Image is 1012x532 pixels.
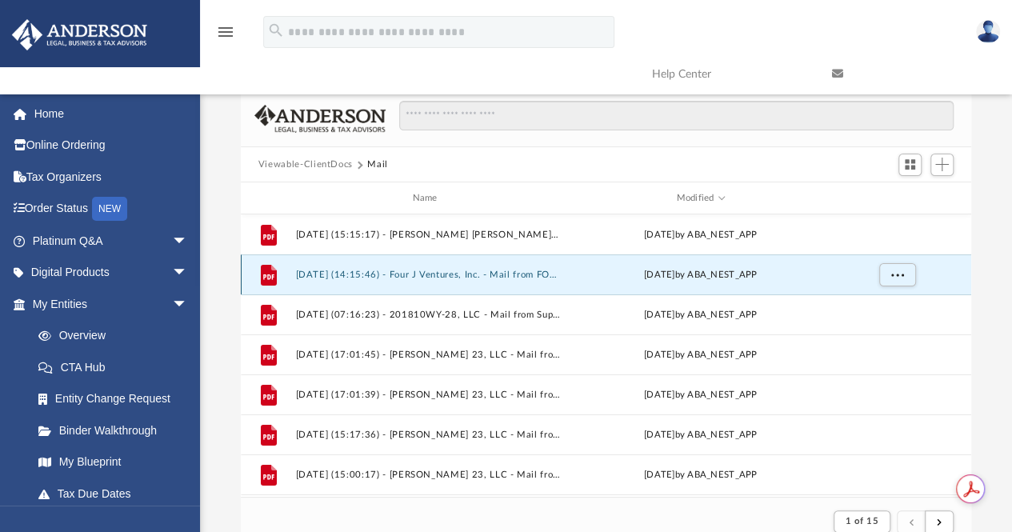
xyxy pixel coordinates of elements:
i: menu [216,22,235,42]
button: More options [878,263,915,287]
a: Overview [22,320,212,352]
a: menu [216,30,235,42]
button: Viewable-ClientDocs [258,158,353,172]
a: My Entitiesarrow_drop_down [11,288,212,320]
button: Switch to Grid View [898,154,922,176]
img: Anderson Advisors Platinum Portal [7,19,152,50]
a: Digital Productsarrow_drop_down [11,257,212,289]
button: Mail [367,158,388,172]
span: arrow_drop_down [172,288,204,321]
div: grid [241,214,971,497]
button: [DATE] (17:01:45) - [PERSON_NAME] 23, LLC - Mail from San Antonio Water System.pdf [295,350,561,360]
span: 1 of 15 [846,517,878,526]
button: [DATE] (17:01:39) - [PERSON_NAME] 23, LLC - Mail from San Antonio Water System.pdf [295,390,561,400]
input: Search files and folders [399,101,954,131]
div: id [840,191,952,206]
div: NEW [92,197,127,221]
img: User Pic [976,20,1000,43]
a: Online Ordering [11,130,212,162]
a: Tax Organizers [11,161,212,193]
div: id [248,191,288,206]
i: search [267,22,285,39]
a: Home [11,98,212,130]
div: [DATE] by ABA_NEST_APP [568,428,834,442]
div: [DATE] by ABA_NEST_APP [568,388,834,402]
span: arrow_drop_down [172,257,204,290]
a: Binder Walkthrough [22,414,212,446]
div: Modified [567,191,833,206]
div: [DATE] by ABA_NEST_APP [568,268,834,282]
a: Entity Change Request [22,383,212,415]
a: CTA Hub [22,351,212,383]
div: [DATE] by ABA_NEST_APP [568,468,834,482]
button: Add [930,154,954,176]
a: Tax Due Dates [22,478,212,510]
div: [DATE] by ABA_NEST_APP [568,348,834,362]
a: My Blueprint [22,446,204,478]
div: by ABA_NEST_APP [568,228,834,242]
span: arrow_drop_down [172,225,204,258]
button: [DATE] (15:00:17) - [PERSON_NAME] 23, LLC - Mail from [PERSON_NAME], LLC.pdf [295,470,561,480]
a: Order StatusNEW [11,193,212,226]
div: Name [294,191,560,206]
button: [DATE] (15:17:36) - [PERSON_NAME] 23, LLC - Mail from San Antonio Water System.pdf [295,430,561,440]
button: [DATE] (15:15:17) - [PERSON_NAME] [PERSON_NAME] Arms 24 LLC - Mail from Ma. [PERSON_NAME].pdf [295,230,561,240]
a: Platinum Q&Aarrow_drop_down [11,225,212,257]
button: [DATE] (14:15:46) - Four J Ventures, Inc. - Mail from FOUR J VENTURES INC.pdf [295,270,561,280]
span: [DATE] [644,230,675,239]
button: [DATE] (07:16:23) - 201810WY-28, LLC - Mail from Superior Loan Servicing.pdf [295,310,561,320]
div: [DATE] by ABA_NEST_APP [568,308,834,322]
a: Help Center [640,42,820,106]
